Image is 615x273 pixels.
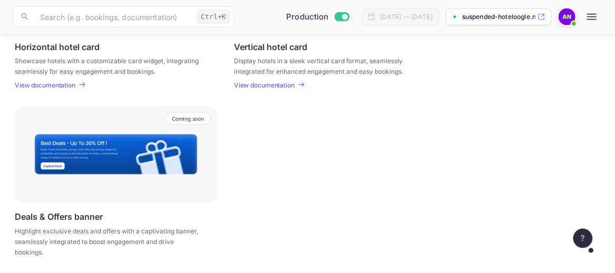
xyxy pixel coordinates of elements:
[34,6,193,27] input: Search (e.g. bookings, documentation)
[234,81,298,89] a: View documentation
[172,115,204,122] p: Coming soon
[34,133,198,175] img: Banner Frame
[234,42,307,52] p: Vertical hotel card
[380,12,433,22] div: [DATE] — [DATE]
[15,226,204,258] p: Highlight exclusive deals and offers with a captivating banner, seamlessly integrated to boost en...
[234,81,295,89] p: View documentation
[15,81,75,89] p: View documentation
[559,8,575,25] img: Asaad Nofal
[15,56,204,75] p: Showcase hotels with a customizable card widget, integrating seamlessly for easy engagement and b...
[15,81,79,89] a: View documentation
[234,56,423,75] p: Display hotels in a sleek vertical card format, seamlessly integrated for enhanced engagement and...
[15,42,100,52] p: Horizontal hotel card
[282,11,353,23] div: Switch to Sandbox mode
[462,12,535,22] p: suspended-hoteloogle.n...
[197,10,230,24] div: Ctrl+K
[15,211,103,222] p: Deals & Offers banner
[286,11,329,23] span: Production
